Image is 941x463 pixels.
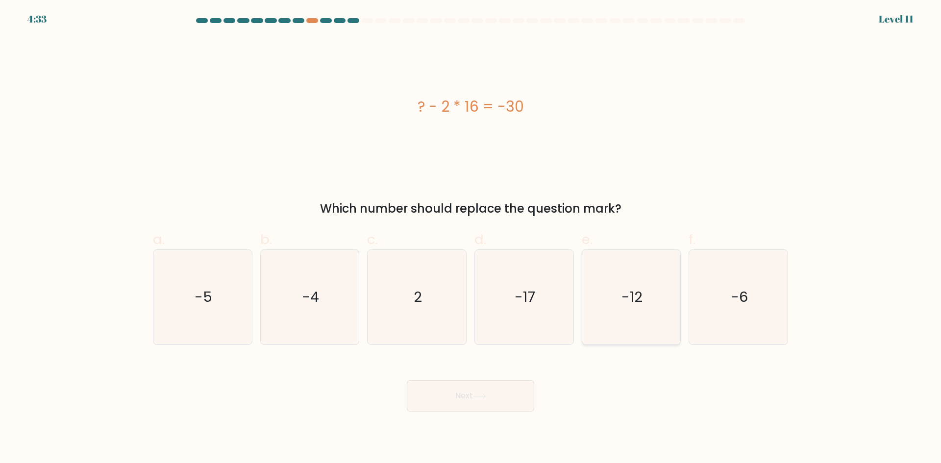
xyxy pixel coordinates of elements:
[474,230,486,249] span: d.
[407,380,534,412] button: Next
[153,230,165,249] span: a.
[159,200,782,218] div: Which number should replace the question mark?
[260,230,272,249] span: b.
[621,287,643,307] text: -12
[879,12,914,26] div: Level 11
[515,287,535,307] text: -17
[582,230,593,249] span: e.
[689,230,695,249] span: f.
[153,96,788,118] div: ? - 2 * 16 = -30
[27,12,47,26] div: 4:33
[302,287,319,307] text: -4
[414,287,422,307] text: 2
[367,230,378,249] span: c.
[731,287,748,307] text: -6
[195,287,212,307] text: -5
